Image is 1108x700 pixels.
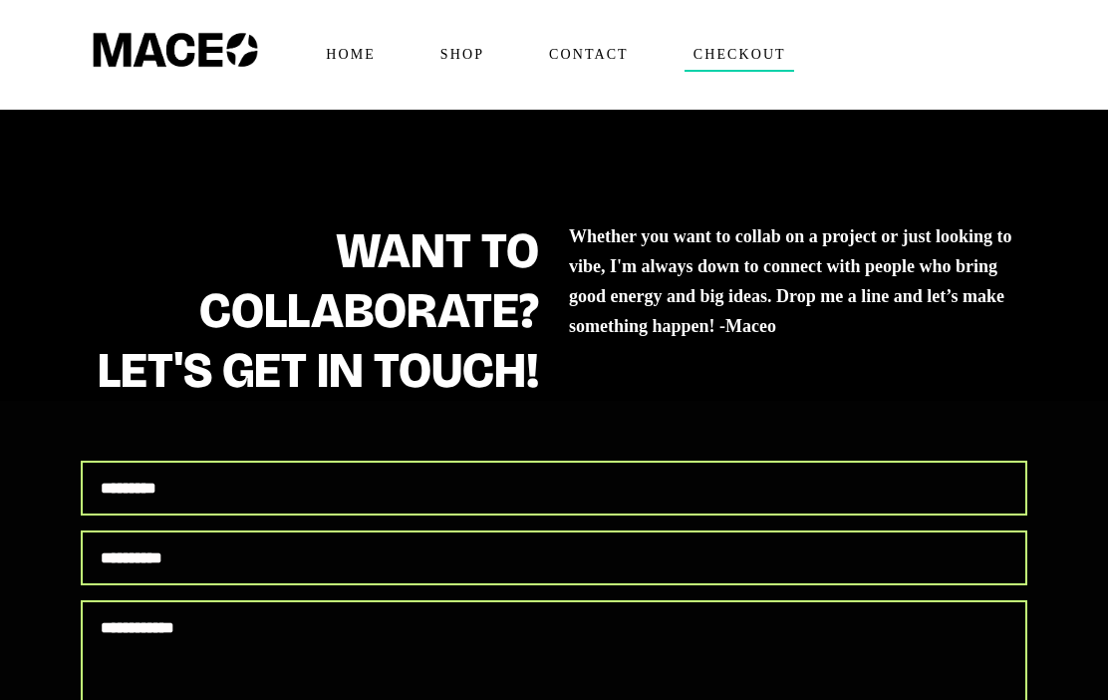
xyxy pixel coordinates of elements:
[685,39,794,71] span: Checkout
[554,221,1042,341] h5: Whether you want to collab on a project or just looking to vibe, I'm always down to connect with ...
[431,39,492,71] span: Shop
[66,221,554,401] h1: WANT TO COLLABORATE? LET'S GET IN TOUCH!
[540,39,637,71] span: Contact
[317,39,384,71] span: Home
